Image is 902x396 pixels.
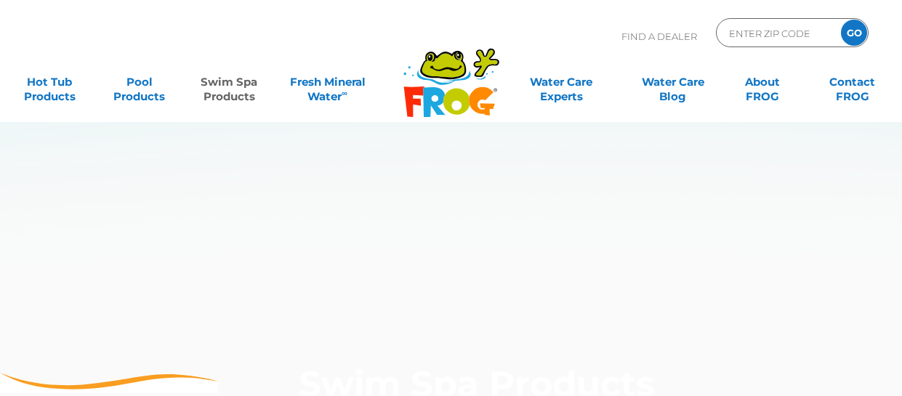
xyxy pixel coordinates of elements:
a: Fresh MineralWater∞ [284,68,371,97]
a: PoolProducts [105,68,174,97]
input: GO [841,20,867,46]
sup: ∞ [342,88,347,98]
a: AboutFROG [728,68,797,97]
a: Hot TubProducts [15,68,84,97]
p: Find A Dealer [621,18,697,54]
a: ContactFROG [818,68,887,97]
a: Water CareBlog [638,68,708,97]
a: Water CareExperts [504,68,618,97]
img: Frog Products Logo [395,29,507,118]
a: Swim SpaProducts [194,68,264,97]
